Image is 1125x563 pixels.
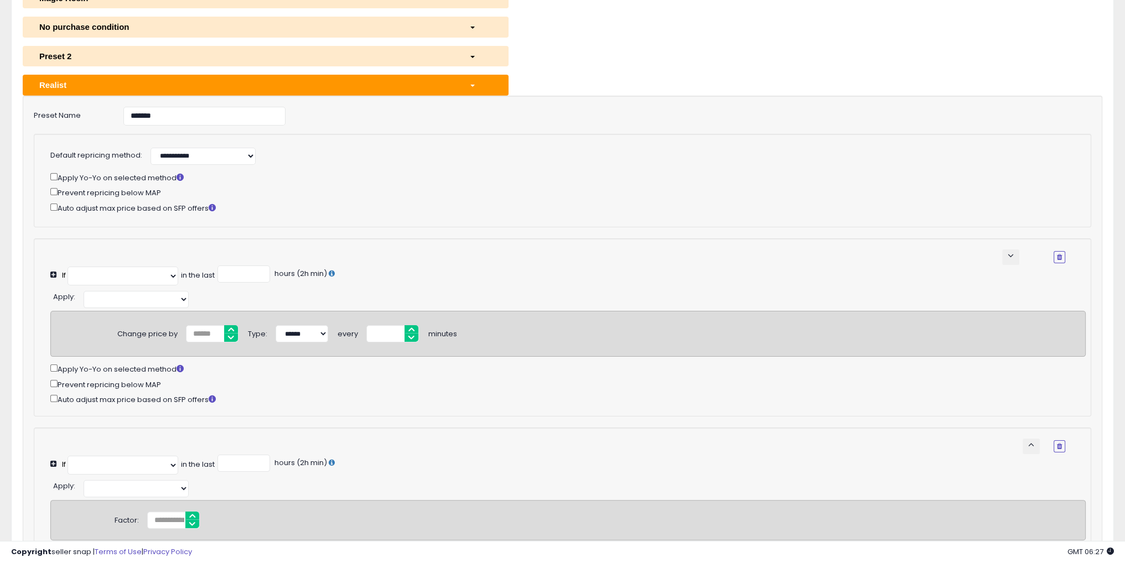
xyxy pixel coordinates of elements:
[181,270,215,281] div: in the last
[1067,546,1114,557] span: 2025-08-14 06:27 GMT
[273,457,327,468] span: hours (2h min)
[23,17,509,37] button: No purchase condition
[115,512,139,526] div: Factor:
[50,171,1065,184] div: Apply Yo-Yo on selected method
[25,107,115,121] label: Preset Name
[1002,249,1019,265] button: keyboard_arrow_down
[53,481,74,491] span: Apply
[23,46,509,66] button: Preset 2
[50,362,1086,375] div: Apply Yo-Yo on selected method
[181,460,215,470] div: in the last
[31,21,461,33] div: No purchase condition
[50,186,1065,199] div: Prevent repricing below MAP
[428,325,457,340] div: minutes
[273,268,327,279] span: hours (2h min)
[11,547,192,557] div: seller snap | |
[53,291,74,302] span: Apply
[53,288,75,303] div: :
[1005,251,1016,261] span: keyboard_arrow_down
[95,546,142,557] a: Terms of Use
[31,79,461,91] div: Realist
[1023,439,1040,454] button: keyboard_arrow_up
[53,477,75,492] div: :
[50,201,1065,214] div: Auto adjust max price based on SFP offers
[1057,254,1062,260] i: Remove Condition
[338,325,358,340] div: every
[248,325,267,340] div: Type:
[23,75,509,95] button: Realist
[50,393,1086,405] div: Auto adjust max price based on SFP offers
[50,150,142,161] label: Default repricing method:
[1026,440,1036,450] span: keyboard_arrow_up
[11,546,51,557] strong: Copyright
[1057,443,1062,450] i: Remove Condition
[31,50,461,62] div: Preset 2
[143,546,192,557] a: Privacy Policy
[117,325,178,340] div: Change price by
[50,378,1086,390] div: Prevent repricing below MAP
